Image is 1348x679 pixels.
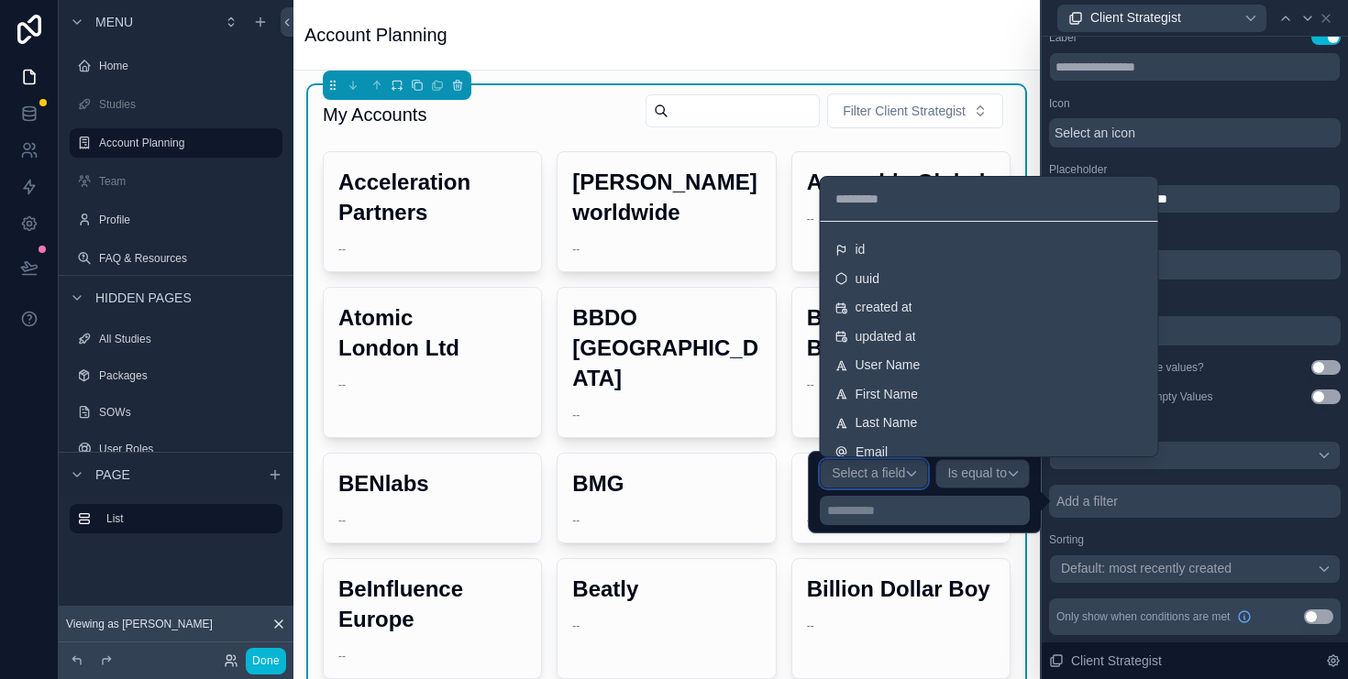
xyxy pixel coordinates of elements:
[1056,492,1118,510] span: Add a filter
[99,97,279,112] label: Studies
[1090,10,1181,27] span: Client Strategist
[807,468,995,498] h2: Bazaarvoice
[807,574,995,604] h2: Billion Dollar Boy
[807,302,995,363] h2: BENESTAR BRANDS
[807,167,995,197] h2: Assembly Global
[856,329,916,345] span: updated at
[807,513,814,528] span: --
[99,332,279,346] label: All Studies
[99,136,271,150] label: Account Planning
[323,287,542,438] a: Atomic London Ltd--
[95,289,192,307] span: Hidden pages
[338,468,526,498] h2: BENlabs
[856,300,912,316] span: created at
[323,453,542,543] a: BENlabs--
[323,102,426,127] h1: My Accounts
[70,167,282,196] a: Team
[323,558,542,679] a: BeInfluence Europe--
[338,513,346,528] span: --
[95,13,133,31] span: Menu
[557,453,776,543] a: BMG--
[856,242,866,258] span: id
[791,151,1011,272] a: Assembly Global--
[70,244,282,273] a: FAQ & Resources
[70,361,282,390] a: Packages
[304,22,447,48] h1: Account Planning
[807,378,814,392] span: --
[338,167,526,227] h2: Acceleration Partners
[338,649,346,663] span: --
[70,205,282,235] a: Profile
[557,151,776,272] a: [PERSON_NAME] worldwide--
[99,442,279,456] label: User Roles
[856,415,918,432] span: Last Name
[557,287,776,438] a: BBDO [GEOGRAPHIC_DATA]--
[1061,561,1232,575] span: Default: most recently created
[791,287,1011,438] a: BENESTAR BRANDS--
[323,151,542,272] a: Acceleration Partners--
[338,242,346,257] span: --
[856,271,879,288] span: uuid
[1049,532,1084,547] label: Sorting
[70,398,282,427] a: SOWs
[1049,162,1107,177] label: Placeholder
[70,434,282,464] a: User Roles
[572,513,580,528] span: --
[59,496,293,552] div: scrollable content
[106,511,268,526] label: List
[856,444,888,461] span: Email
[99,368,279,383] label: Packages
[807,212,814,226] span: --
[856,387,918,403] span: First Name
[338,378,346,392] span: --
[1056,609,1230,624] span: Only show when conditions are met
[70,324,282,354] a: All Studies
[99,405,279,420] label: SOWs
[1071,652,1162,670] span: Client Strategist
[807,619,814,633] span: --
[572,242,580,257] span: --
[572,619,580,633] span: --
[70,51,282,81] a: Home
[338,574,526,634] h2: BeInfluence Europe
[791,558,1011,679] a: Billion Dollar Boy--
[99,174,279,189] label: Team
[1056,4,1267,33] button: Client Strategist
[827,93,1003,128] button: Select Button
[1049,554,1341,584] button: Default: most recently created
[338,302,526,363] h2: Atomic London Ltd
[856,357,921,374] span: User Name
[572,574,760,604] h2: Beatly
[70,90,282,119] a: Studies
[572,167,760,227] h2: [PERSON_NAME] worldwide
[99,213,279,227] label: Profile
[572,468,760,498] h2: BMG
[572,408,580,422] span: --
[99,251,279,266] label: FAQ & Resources
[95,465,130,484] span: Page
[572,302,760,393] h2: BBDO [GEOGRAPHIC_DATA]
[1049,96,1070,111] label: Icon
[557,558,776,679] a: Beatly--
[843,102,966,120] span: Filter Client Strategist
[1049,250,1341,279] div: scrollable content
[70,128,282,158] a: Account Planning
[1049,360,1204,375] div: Allow selecting multiple values?
[1055,124,1135,142] span: Select an icon
[246,648,286,674] button: Done
[1049,30,1076,45] div: Label
[791,453,1011,543] a: Bazaarvoice--
[66,617,213,631] span: Viewing as [PERSON_NAME]
[99,59,279,73] label: Home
